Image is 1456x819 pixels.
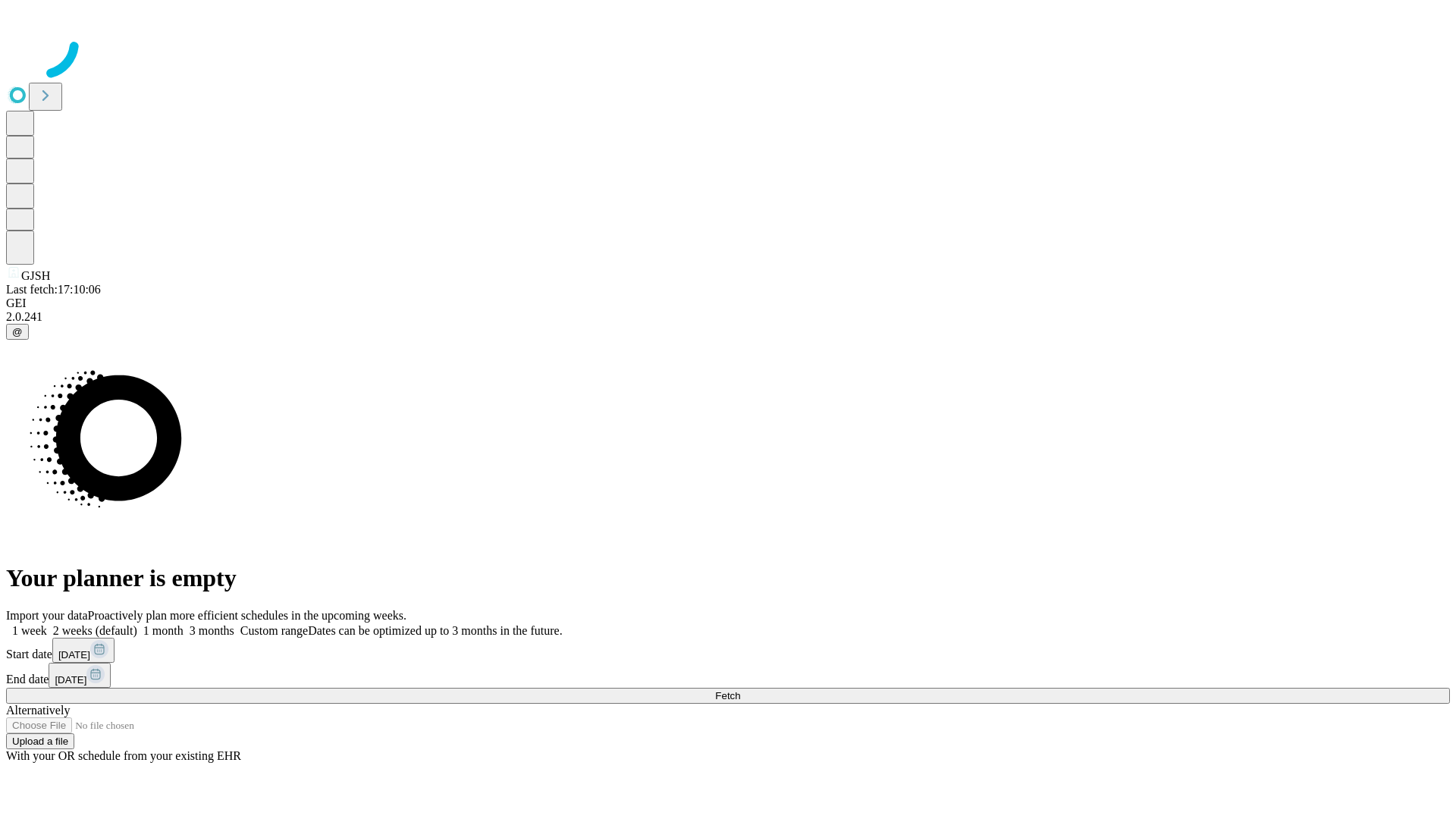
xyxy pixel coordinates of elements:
[6,283,101,296] span: Last fetch: 17:10:06
[6,663,1450,688] div: End date
[6,297,1450,310] div: GEI
[52,638,115,663] button: [DATE]
[6,733,74,749] button: Upload a file
[6,324,29,340] button: @
[6,564,1450,592] h1: Your planner is empty
[6,749,241,762] span: With your OR schedule from your existing EHR
[6,310,1450,324] div: 2.0.241
[12,326,23,337] span: @
[6,609,88,622] span: Import your data
[49,663,111,688] button: [DATE]
[88,609,406,622] span: Proactively plan more efficient schedules in the upcoming weeks.
[308,624,562,637] span: Dates can be optimized up to 3 months in the future.
[58,649,90,661] span: [DATE]
[21,269,50,282] span: GJSH
[6,688,1450,704] button: Fetch
[143,624,184,637] span: 1 month
[715,690,740,701] span: Fetch
[240,624,308,637] span: Custom range
[12,624,47,637] span: 1 week
[53,624,137,637] span: 2 weeks (default)
[6,704,70,717] span: Alternatively
[190,624,234,637] span: 3 months
[55,674,86,686] span: [DATE]
[6,638,1450,663] div: Start date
